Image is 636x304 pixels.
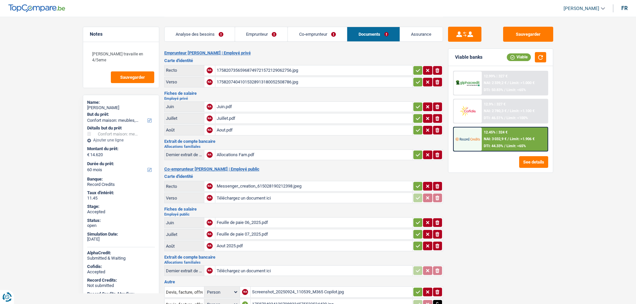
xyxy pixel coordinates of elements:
[207,115,213,121] div: NA
[252,287,411,297] div: Screenshot_20250924_110539_M365 Copilot.jpg
[87,138,155,142] div: Ajouter une ligne
[519,156,548,168] button: See details
[87,232,155,237] div: Simulation Date:
[207,79,213,85] div: NA
[87,209,155,215] div: Accepted
[484,137,506,141] span: NAI: 3 032,9 €
[455,79,480,87] img: AlphaCredit
[455,105,480,117] img: Cofidis
[164,50,443,56] h2: Emprunteur [PERSON_NAME] | Employé privé
[164,174,443,179] h3: Carte d'identité
[165,27,235,41] a: Analyse des besoins
[217,218,411,228] div: Feuille de paie 06_2025.pdf
[217,181,411,191] div: Messenger_creation_615028190212398.jpeg
[87,161,154,167] label: Durée du prêt:
[87,250,155,256] div: AlphaCredit:
[164,255,443,259] h3: Extrait de compte bancaire
[207,67,213,73] div: NA
[87,105,155,110] div: [PERSON_NAME]
[217,241,411,251] div: Aout 2025.pdf
[207,268,213,274] div: NA
[504,144,505,148] span: /
[207,183,213,189] div: NA
[484,144,503,148] span: DTI: 44.33%
[166,127,203,132] div: Août
[217,229,411,239] div: Feuille de paie 07_2025.pdf
[288,27,347,41] a: Co-emprunteur
[87,278,155,283] div: Record Credits:
[8,4,65,12] img: TopCompare Logo
[455,133,480,145] img: Record Credits
[164,139,443,143] h3: Extrait de compte bancaire
[506,88,526,92] span: Limit: <65%
[504,116,505,120] span: /
[87,283,155,288] div: Not submitted
[507,81,509,85] span: /
[87,237,155,242] div: [DATE]
[87,112,154,117] label: But du prêt:
[166,184,203,189] div: Recto
[217,125,411,135] div: Aout.pdf
[87,256,155,261] div: Submitted & Waiting
[166,68,203,73] div: Recto
[87,182,155,187] div: Record Credits
[87,264,155,269] div: Cofidis:
[164,261,443,264] h2: Allocations familiales
[87,190,155,196] div: Taux d'intérêt:
[87,146,154,151] label: Montant du prêt:
[87,218,155,223] div: Status:
[166,232,203,237] div: Juillet
[207,195,213,201] div: NA
[484,102,505,106] div: 12.9% | 327 €
[164,213,443,216] h2: Employé public
[164,207,443,211] h3: Fiches de salaire
[484,81,506,85] span: NAI: 2 339,2 €
[87,291,155,297] div: Record Credits Atradius:
[484,130,507,134] div: 12.45% | 324 €
[87,177,155,182] div: Banque:
[120,75,145,79] span: Sauvegarder
[217,113,411,123] div: Juillet.pdf
[507,109,509,113] span: /
[207,127,213,133] div: NA
[166,104,203,109] div: Juin
[166,79,203,84] div: Verso
[484,109,506,113] span: NAI: 2 780,3 €
[207,231,213,237] div: NA
[87,223,155,228] div: open
[166,268,203,273] div: Dernier extrait de compte pour vos allocations familiales
[506,144,526,148] span: Limit: <65%
[166,244,203,249] div: Août
[484,88,503,92] span: DTI: 50.83%
[87,196,155,201] div: 11.45
[111,71,154,83] button: Sauvegarder
[558,3,605,14] a: [PERSON_NAME]
[217,150,411,160] div: Allocations Fam.pdf
[207,104,213,110] div: NA
[507,137,509,141] span: /
[506,116,528,120] span: Limit: <100%
[510,81,535,85] span: Limit: >1.000 €
[484,74,507,78] div: 12.99% | 327 €
[217,102,411,112] div: Juin.pdf
[484,116,503,120] span: DTI: 46.51%
[207,220,213,226] div: NA
[166,196,203,201] div: Verso
[621,5,628,11] div: fr
[242,289,248,295] div: NA
[207,243,213,249] div: NA
[400,27,443,41] a: Assurance
[87,269,155,275] div: Accepted
[164,91,443,95] h3: Fiches de salaire
[217,65,411,75] div: 17582073565968749721572129062756.jpg
[164,97,443,100] h2: Employé privé
[217,77,411,87] div: 17582074041015328913180052508786.jpg
[166,116,203,121] div: Juillet
[90,31,152,37] h5: Notes
[510,137,535,141] span: Limit: >1.906 €
[510,109,535,113] span: Limit: >1.100 €
[207,152,213,158] div: NA
[87,100,155,105] div: Name:
[164,280,443,284] h3: Autre
[504,88,505,92] span: /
